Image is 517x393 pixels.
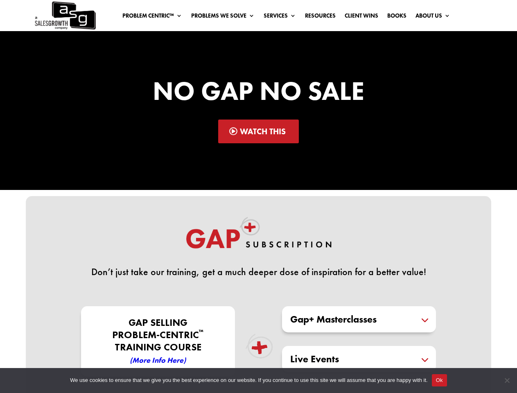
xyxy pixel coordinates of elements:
h5: Live Events [290,354,428,364]
span: No [503,376,511,384]
a: Client Wins [345,13,378,22]
a: Watch This [218,120,299,143]
em: (More Info here) [130,355,186,365]
a: Problems We Solve [191,13,255,22]
sup: ™ [199,328,203,335]
a: Resources [305,13,336,22]
a: About Us [415,13,450,22]
p: Gap Selling Problem-Centric Training COURSE [83,316,233,366]
span: We use cookies to ensure that we give you the best experience on our website. If you continue to ... [70,376,427,384]
p: Don’t just take our training, get a much deeper dose of inspiration for a better value! [72,267,445,277]
h5: Gap+ Masterclasses [290,314,428,324]
a: Services [264,13,296,22]
h1: No Gap No Sale [52,78,465,108]
button: Ok [432,374,447,386]
a: Books [387,13,406,22]
img: Gap Subscription [185,217,332,257]
a: (More Info here) [130,353,186,366]
a: Problem Centric™ [122,13,182,22]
